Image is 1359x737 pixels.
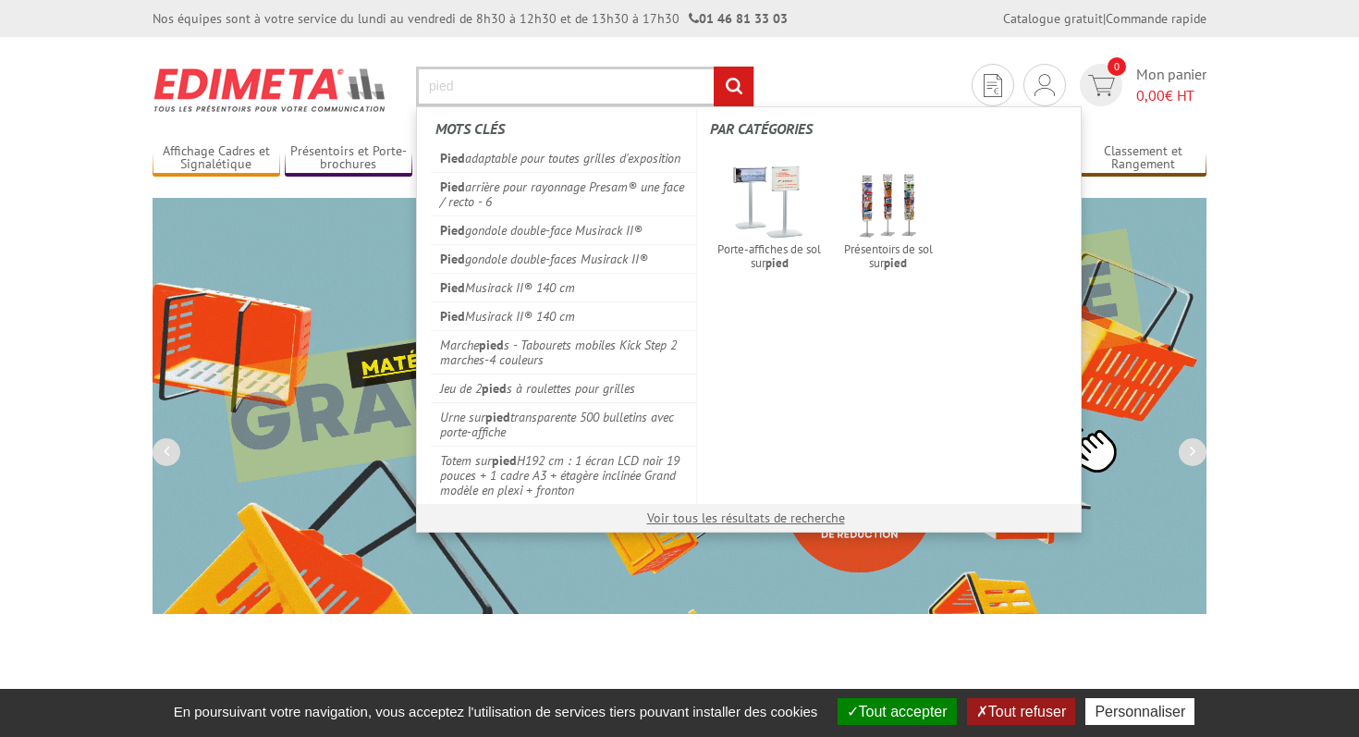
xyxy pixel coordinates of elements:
[431,215,696,244] a: Piedgondole double-face Musirack II®
[850,166,926,242] img: de-sol.jpg
[440,251,465,267] em: Pied
[1003,10,1103,27] a: Catalogue gratuit
[1106,10,1206,27] a: Commande rapide
[967,698,1075,725] button: Tout refuser
[834,242,942,270] span: Présentoirs de sol sur
[1035,74,1055,96] img: devis rapide
[431,374,696,402] a: Jeu de 2pieds à roulettes pour grilles
[431,244,696,273] a: Piedgondole double-faces Musirack II®
[838,698,957,725] button: Tout accepter
[431,273,696,301] a: PiedMusirack II® 140 cm
[1108,57,1126,76] span: 0
[1136,85,1206,106] span: € HT
[431,446,696,504] a: Totem surpiedH192 cm : 1 écran LCD noir 19 pouces + 1 cadre A3 + étagère inclinée Grand modèle en...
[1003,9,1206,28] div: |
[714,67,753,106] input: rechercher
[710,160,829,276] a: Porte-affiches de sol surpied
[984,74,1002,97] img: devis rapide
[416,67,754,106] input: Rechercher un produit ou une référence...
[416,106,1082,533] div: Rechercher un produit ou une référence...
[765,255,789,271] em: pied
[431,330,696,374] a: Marchepieds - Tabourets mobiles Kick Step 2 marches-4 couleurs
[884,255,907,271] em: pied
[479,337,504,353] em: pied
[482,380,507,397] em: pied
[485,409,510,425] em: pied
[153,55,388,124] img: Présentoir, panneau, stand - Edimeta - PLV, affichage, mobilier bureau, entreprise
[153,143,280,174] a: Affichage Cadres et Signalétique
[731,166,808,242] img: porte-affiches.png
[440,222,465,239] em: Pied
[1136,86,1165,104] span: 0,00
[165,704,827,719] span: En poursuivant votre navigation, vous acceptez l'utilisation de services tiers pouvant installer ...
[440,178,465,195] em: Pied
[431,402,696,446] a: Urne surpiedtransparente 500 bulletins avec porte-affiche
[710,109,1067,149] label: Par catégories
[716,242,824,270] span: Porte-affiches de sol sur
[1079,143,1206,174] a: Classement et Rangement
[492,452,517,469] em: pied
[440,279,465,296] em: Pied
[435,119,505,138] span: Mots clés
[285,143,412,174] a: Présentoirs et Porte-brochures
[431,144,696,172] a: Piedadaptable pour toutes grilles d'exposition
[1075,64,1206,106] a: devis rapide 0 Mon panier 0,00€ HT
[431,172,696,215] a: Piedarrière pour rayonnage Presam® une face / recto - 6
[440,150,465,166] em: Pied
[647,510,845,526] a: Voir tous les résultats de recherche
[440,308,465,325] em: Pied
[1085,698,1194,725] button: Personnaliser (fenêtre modale)
[689,10,788,27] strong: 01 46 81 33 03
[153,9,788,28] div: Nos équipes sont à votre service du lundi au vendredi de 8h30 à 12h30 et de 13h30 à 17h30
[431,301,696,330] a: PiedMusirack II® 140 cm
[1136,64,1206,106] span: Mon panier
[828,160,948,276] a: Présentoirs de sol surpied
[1088,75,1115,96] img: devis rapide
